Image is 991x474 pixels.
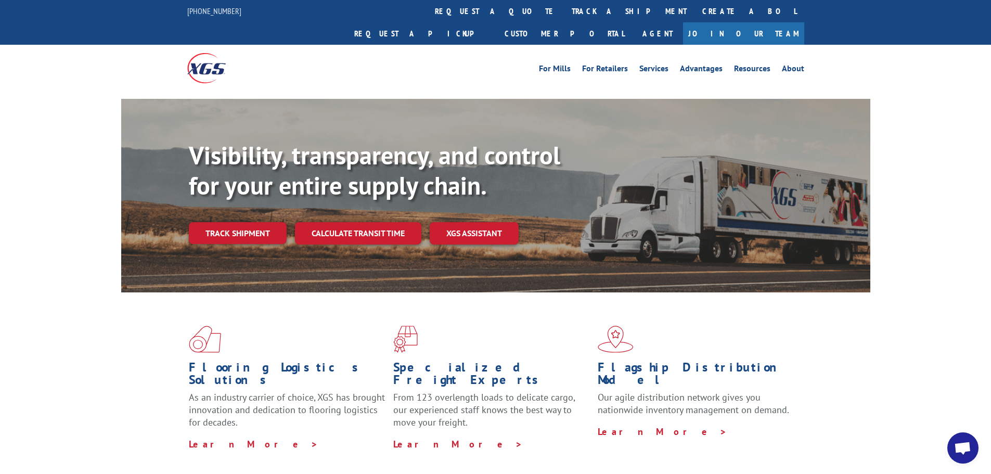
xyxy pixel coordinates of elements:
a: Calculate transit time [295,222,421,245]
a: [PHONE_NUMBER] [187,6,241,16]
a: Request a pickup [346,22,497,45]
a: For Mills [539,65,571,76]
h1: Flagship Distribution Model [598,361,794,391]
h1: Specialized Freight Experts [393,361,590,391]
a: Advantages [680,65,723,76]
b: Visibility, transparency, and control for your entire supply chain. [189,139,560,201]
img: xgs-icon-focused-on-flooring-red [393,326,418,353]
a: Open chat [947,432,979,464]
a: Track shipment [189,222,287,244]
a: Join Our Team [683,22,804,45]
a: Learn More > [598,426,727,438]
p: From 123 overlength loads to delicate cargo, our experienced staff knows the best way to move you... [393,391,590,438]
a: Learn More > [393,438,523,450]
span: Our agile distribution network gives you nationwide inventory management on demand. [598,391,789,416]
a: For Retailers [582,65,628,76]
a: About [782,65,804,76]
img: xgs-icon-total-supply-chain-intelligence-red [189,326,221,353]
a: Customer Portal [497,22,632,45]
a: XGS ASSISTANT [430,222,519,245]
a: Learn More > [189,438,318,450]
a: Services [639,65,668,76]
a: Agent [632,22,683,45]
span: As an industry carrier of choice, XGS has brought innovation and dedication to flooring logistics... [189,391,385,428]
img: xgs-icon-flagship-distribution-model-red [598,326,634,353]
h1: Flooring Logistics Solutions [189,361,385,391]
a: Resources [734,65,770,76]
